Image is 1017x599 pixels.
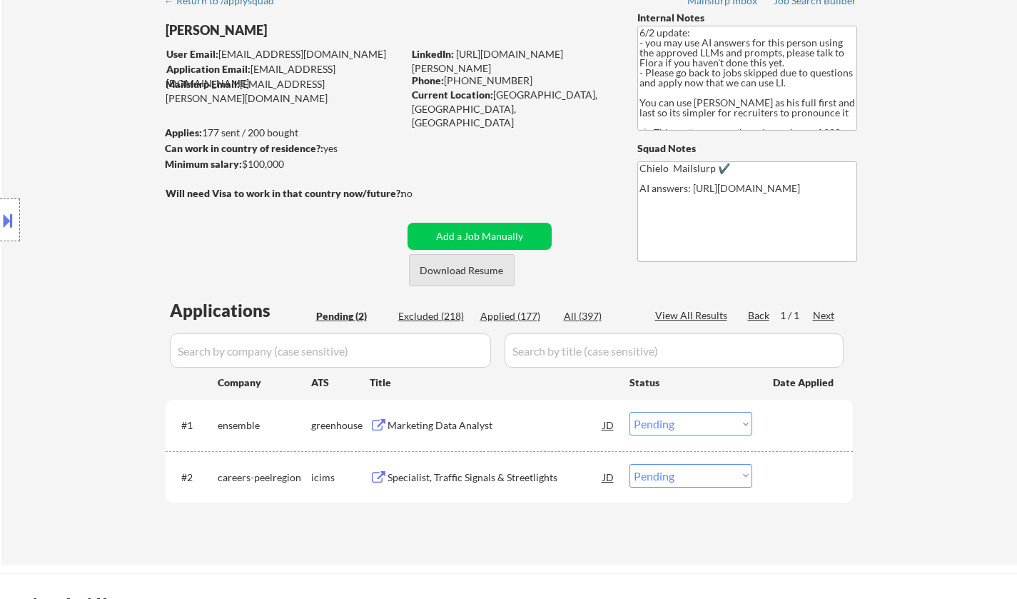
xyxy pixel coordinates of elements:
div: #2 [181,470,206,485]
div: View All Results [655,308,732,323]
a: [URL][DOMAIN_NAME][PERSON_NAME] [412,48,563,74]
div: ATS [311,376,370,390]
div: Back [748,308,771,323]
div: Marketing Data Analyst [388,418,603,433]
div: [PHONE_NUMBER] [412,74,614,88]
strong: Will need Visa to work in that country now/future?: [166,187,403,199]
div: Excluded (218) [398,309,470,323]
div: #1 [181,418,206,433]
div: ensemble [218,418,311,433]
button: Download Resume [409,254,515,286]
strong: Phone: [412,74,444,86]
div: 1 / 1 [780,308,813,323]
div: Company [218,376,311,390]
div: [EMAIL_ADDRESS][DOMAIN_NAME] [166,62,403,90]
div: Next [813,308,836,323]
div: JD [602,464,616,490]
div: Specialist, Traffic Signals & Streetlights [388,470,603,485]
strong: Mailslurp Email: [166,78,240,90]
div: JD [602,412,616,438]
div: Title [370,376,616,390]
div: greenhouse [311,418,370,433]
div: Internal Notes [637,11,857,25]
div: [GEOGRAPHIC_DATA], [GEOGRAPHIC_DATA], [GEOGRAPHIC_DATA] [412,88,614,130]
div: Pending (2) [316,309,388,323]
strong: Current Location: [412,89,493,101]
div: Applied (177) [480,309,552,323]
strong: Application Email: [166,63,251,75]
div: All (397) [564,309,635,323]
div: $100,000 [165,157,403,171]
div: 177 sent / 200 bought [165,126,403,140]
div: no [401,186,442,201]
input: Search by title (case sensitive) [505,333,844,368]
input: Search by company (case sensitive) [170,333,491,368]
div: Date Applied [773,376,836,390]
div: [PERSON_NAME] [166,21,459,39]
div: Squad Notes [637,141,857,156]
div: yes [165,141,398,156]
div: icims [311,470,370,485]
strong: LinkedIn: [412,48,454,60]
div: [EMAIL_ADDRESS][DOMAIN_NAME] [166,47,403,61]
div: careers-peelregion [218,470,311,485]
div: Status [629,369,752,395]
div: [EMAIL_ADDRESS][PERSON_NAME][DOMAIN_NAME] [166,77,403,105]
strong: User Email: [166,48,218,60]
button: Add a Job Manually [408,223,552,250]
